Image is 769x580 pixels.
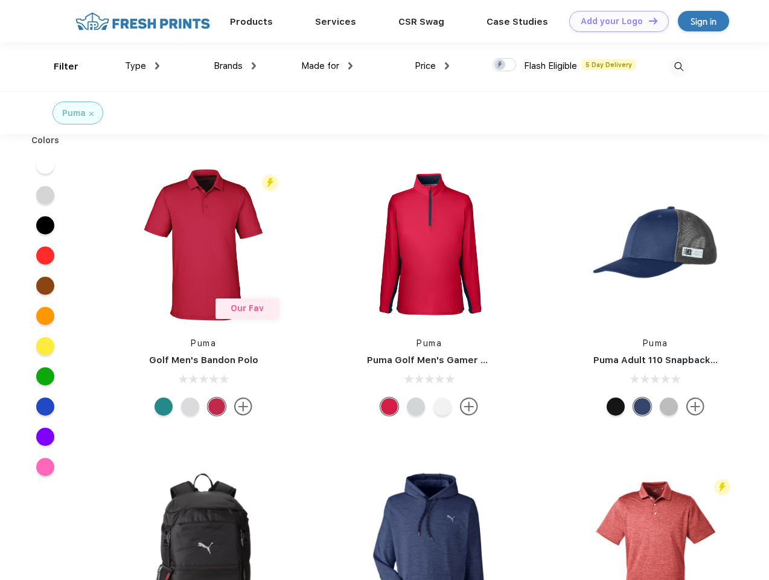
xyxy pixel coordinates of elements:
[433,398,452,416] div: Bright White
[72,11,214,32] img: fo%20logo%202.webp
[301,60,339,71] span: Made for
[367,355,558,366] a: Puma Golf Men's Gamer Golf Quarter-Zip
[582,59,636,70] span: 5 Day Delivery
[380,398,398,416] div: Ski Patrol
[660,398,678,416] div: Quarry with Brt Whit
[191,338,216,348] a: Puma
[686,398,704,416] img: more.svg
[22,134,69,147] div: Colors
[415,60,436,71] span: Price
[416,338,442,348] a: Puma
[123,164,284,325] img: func=resize&h=266
[155,398,173,416] div: Green Lagoon
[407,398,425,416] div: High Rise
[649,18,657,24] img: DT
[89,112,94,116] img: filter_cancel.svg
[633,398,651,416] div: Peacoat with Qut Shd
[460,398,478,416] img: more.svg
[208,398,226,416] div: Ski Patrol
[398,16,444,27] a: CSR Swag
[149,355,258,366] a: Golf Men's Bandon Polo
[348,62,353,69] img: dropdown.png
[691,14,716,28] div: Sign in
[231,303,264,313] span: Our Fav
[575,164,736,325] img: func=resize&h=266
[230,16,273,27] a: Products
[262,175,278,191] img: flash_active_toggle.svg
[678,11,729,31] a: Sign in
[643,338,668,348] a: Puma
[607,398,625,416] div: Pma Blk with Pma Blk
[155,62,159,69] img: dropdown.png
[714,479,730,495] img: flash_active_toggle.svg
[445,62,449,69] img: dropdown.png
[349,164,509,325] img: func=resize&h=266
[54,60,78,74] div: Filter
[234,398,252,416] img: more.svg
[315,16,356,27] a: Services
[214,60,243,71] span: Brands
[252,62,256,69] img: dropdown.png
[524,60,577,71] span: Flash Eligible
[125,60,146,71] span: Type
[669,57,689,77] img: desktop_search.svg
[62,107,86,120] div: Puma
[581,16,643,27] div: Add your Logo
[181,398,199,416] div: High Rise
